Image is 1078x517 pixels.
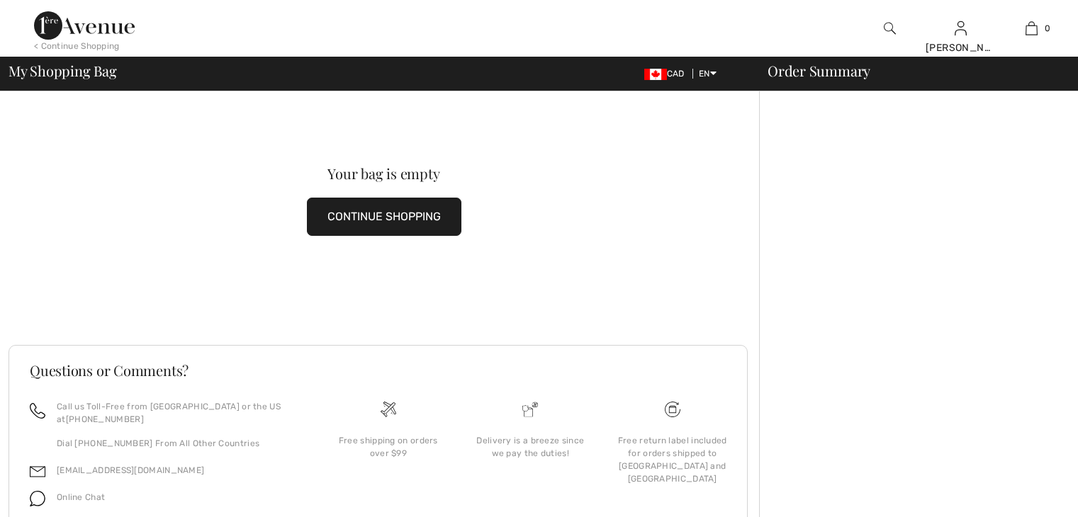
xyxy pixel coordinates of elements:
[30,363,726,377] h3: Questions or Comments?
[1045,22,1050,35] span: 0
[955,21,967,35] a: Sign In
[471,434,590,460] div: Delivery is a breeze since we pay the duties!
[9,64,117,78] span: My Shopping Bag
[57,492,105,502] span: Online Chat
[307,198,461,236] button: CONTINUE SHOPPING
[57,465,204,475] a: [EMAIL_ADDRESS][DOMAIN_NAME]
[30,491,45,506] img: chat
[751,64,1069,78] div: Order Summary
[996,20,1066,37] a: 0
[57,400,301,426] p: Call us Toll-Free from [GEOGRAPHIC_DATA] or the US at
[329,434,448,460] div: Free shipping on orders over $99
[665,402,680,417] img: Free shipping on orders over $99
[699,69,717,79] span: EN
[30,464,45,479] img: email
[613,434,732,485] div: Free return label included for orders shipped to [GEOGRAPHIC_DATA] and [GEOGRAPHIC_DATA]
[34,11,135,40] img: 1ère Avenue
[381,402,396,417] img: Free shipping on orders over $99
[955,20,967,37] img: My Info
[30,403,45,419] img: call
[644,69,690,79] span: CAD
[46,166,722,181] div: Your bag is empty
[522,402,538,417] img: Delivery is a breeze since we pay the duties!
[66,414,144,424] a: [PHONE_NUMBER]
[884,20,896,37] img: search the website
[57,437,301,450] p: Dial [PHONE_NUMBER] From All Other Countries
[644,69,667,80] img: Canadian Dollar
[1026,20,1038,37] img: My Bag
[926,40,995,55] div: [PERSON_NAME]
[34,40,120,52] div: < Continue Shopping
